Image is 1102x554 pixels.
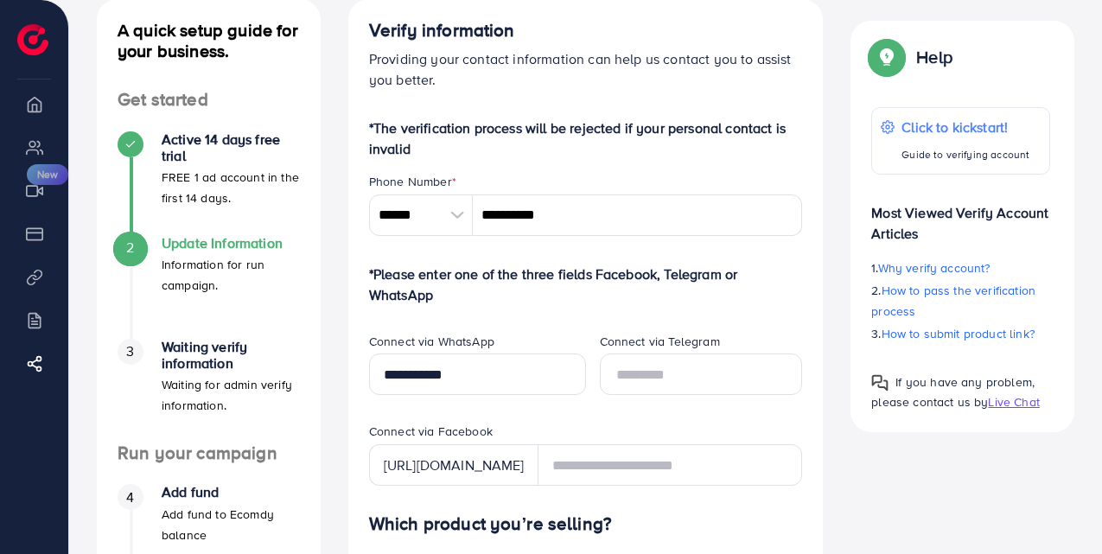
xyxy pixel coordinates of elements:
p: Guide to verifying account [901,144,1029,165]
p: Information for run campaign. [162,254,300,296]
h4: Get started [97,89,321,111]
img: Popup guide [871,374,889,392]
p: Providing your contact information can help us contact you to assist you better. [369,48,803,90]
h4: Add fund [162,484,300,500]
h4: Run your campaign [97,443,321,464]
span: Live Chat [988,393,1039,411]
label: Connect via Facebook [369,423,493,440]
span: 3 [126,341,134,361]
h4: Update Information [162,235,300,252]
h4: Waiting verify information [162,339,300,372]
p: Add fund to Ecomdy balance [162,504,300,545]
label: Connect via WhatsApp [369,333,494,350]
li: Waiting verify information [97,339,321,443]
p: Click to kickstart! [901,117,1029,137]
p: FREE 1 ad account in the first 14 days. [162,167,300,208]
p: *The verification process will be rejected if your personal contact is invalid [369,118,803,159]
p: 1. [871,258,1050,278]
p: *Please enter one of the three fields Facebook, Telegram or WhatsApp [369,264,803,305]
span: Why verify account? [878,259,991,277]
h4: Active 14 days free trial [162,131,300,164]
iframe: Chat [1029,476,1089,541]
img: logo [17,24,48,55]
span: How to pass the verification process [871,282,1035,320]
h4: Which product you’re selling? [369,513,803,535]
label: Connect via Telegram [600,333,720,350]
h4: Verify information [369,20,803,41]
img: Popup guide [871,41,902,73]
li: Active 14 days free trial [97,131,321,235]
span: 4 [126,487,134,507]
div: [URL][DOMAIN_NAME] [369,444,538,486]
p: Help [916,47,952,67]
p: 2. [871,280,1050,322]
p: Most Viewed Verify Account Articles [871,188,1050,244]
p: 3. [871,323,1050,344]
li: Update Information [97,235,321,339]
span: If you have any problem, please contact us by [871,373,1035,411]
span: How to submit product link? [882,325,1035,342]
span: 2 [126,238,134,258]
h4: A quick setup guide for your business. [97,20,321,61]
label: Phone Number [369,173,456,190]
p: Waiting for admin verify information. [162,374,300,416]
